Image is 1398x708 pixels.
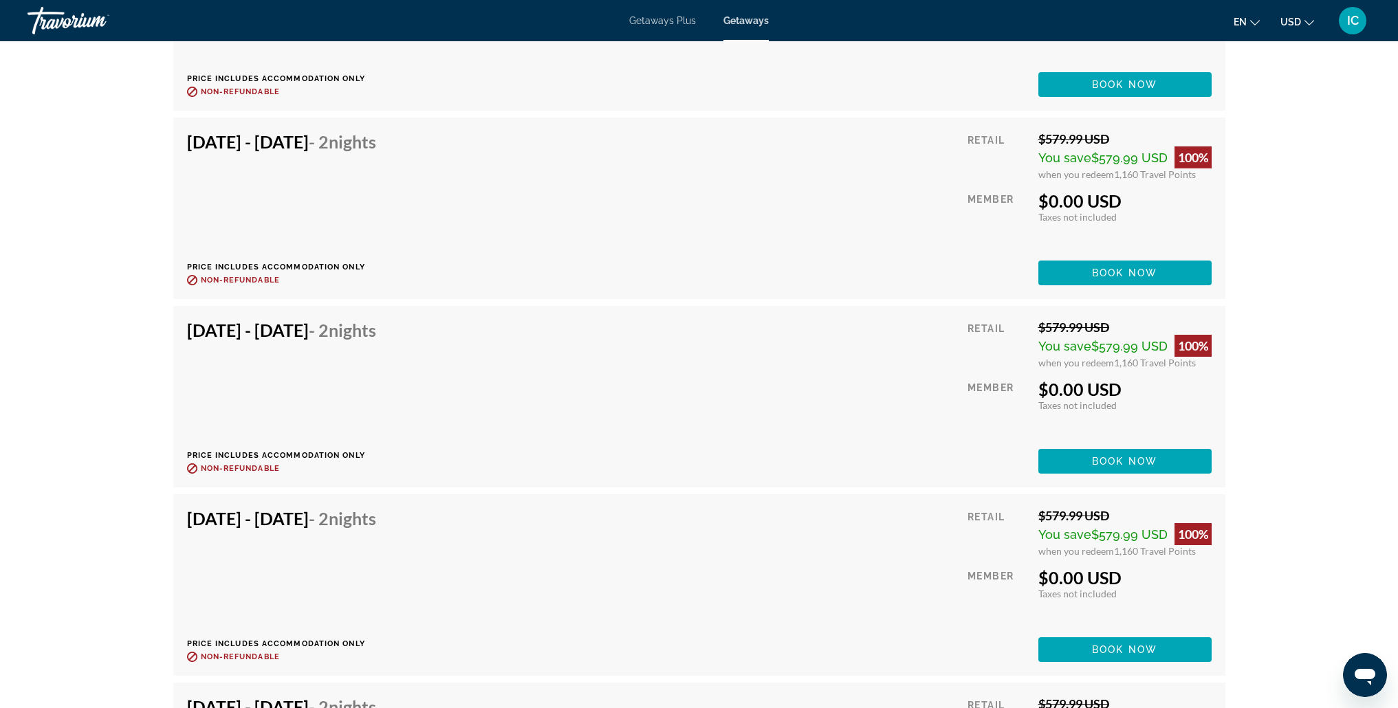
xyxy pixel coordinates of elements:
h4: [DATE] - [DATE] [187,508,376,529]
iframe: Button to launch messaging window [1343,653,1387,697]
div: Retail [968,320,1027,368]
div: Member [968,190,1027,250]
span: USD [1280,16,1301,27]
div: $579.99 USD [1038,320,1212,335]
span: $579.99 USD [1091,527,1168,542]
span: $579.99 USD [1091,339,1168,353]
span: Taxes not included [1038,211,1117,223]
a: Getaways Plus [629,15,696,26]
span: Non-refundable [201,464,280,473]
span: - 2 [309,508,376,529]
button: Change currency [1280,12,1314,32]
button: User Menu [1335,6,1370,35]
button: Book now [1038,637,1212,662]
div: Retail [968,508,1027,557]
span: Book now [1092,79,1157,90]
p: Price includes accommodation only [187,451,386,460]
span: Non-refundable [201,87,280,96]
span: - 2 [309,131,376,152]
span: when you redeem [1038,168,1114,180]
div: $579.99 USD [1038,508,1212,523]
div: $0.00 USD [1038,567,1212,588]
span: Book now [1092,644,1157,655]
span: Non-refundable [201,276,280,285]
span: Nights [329,320,376,340]
div: $579.99 USD [1038,131,1212,146]
span: 1,160 Travel Points [1114,545,1196,557]
p: Price includes accommodation only [187,263,386,272]
h4: [DATE] - [DATE] [187,320,376,340]
div: Member [968,379,1027,439]
span: Book now [1092,267,1157,278]
h4: [DATE] - [DATE] [187,131,376,152]
span: Book now [1092,456,1157,467]
a: Getaways [723,15,769,26]
span: $579.99 USD [1091,151,1168,165]
span: Non-refundable [201,652,280,661]
span: Taxes not included [1038,588,1117,599]
span: You save [1038,527,1091,542]
button: Change language [1234,12,1260,32]
span: You save [1038,339,1091,353]
button: Book now [1038,261,1212,285]
p: Price includes accommodation only [187,74,386,83]
div: Member [968,567,1027,627]
a: Travorium [28,3,165,38]
div: $0.00 USD [1038,379,1212,399]
button: Book now [1038,72,1212,97]
div: 100% [1175,335,1212,357]
span: IC [1347,14,1359,27]
p: Price includes accommodation only [187,639,386,648]
span: - 2 [309,320,376,340]
span: 1,160 Travel Points [1114,357,1196,368]
div: 100% [1175,146,1212,168]
div: 100% [1175,523,1212,545]
span: en [1234,16,1247,27]
span: Taxes not included [1038,399,1117,411]
div: $0.00 USD [1038,190,1212,211]
button: Book now [1038,449,1212,474]
span: when you redeem [1038,357,1114,368]
div: Retail [968,131,1027,180]
span: Nights [329,508,376,529]
span: Nights [329,131,376,152]
span: You save [1038,151,1091,165]
span: when you redeem [1038,545,1114,557]
span: 1,160 Travel Points [1114,168,1196,180]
